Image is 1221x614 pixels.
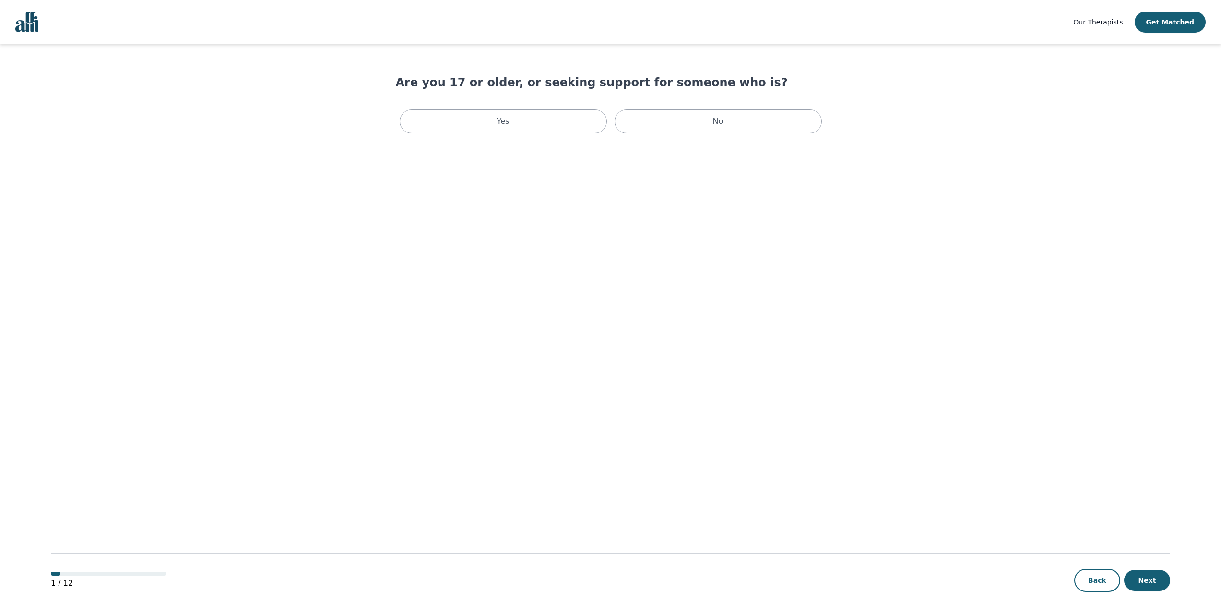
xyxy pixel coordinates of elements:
[713,116,723,127] p: No
[51,578,166,589] p: 1 / 12
[1124,570,1170,591] button: Next
[15,12,38,32] img: alli logo
[1073,18,1123,26] span: Our Therapists
[1073,16,1123,28] a: Our Therapists
[1074,569,1120,592] button: Back
[396,75,826,90] h1: Are you 17 or older, or seeking support for someone who is?
[1135,12,1206,33] button: Get Matched
[497,116,510,127] p: Yes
